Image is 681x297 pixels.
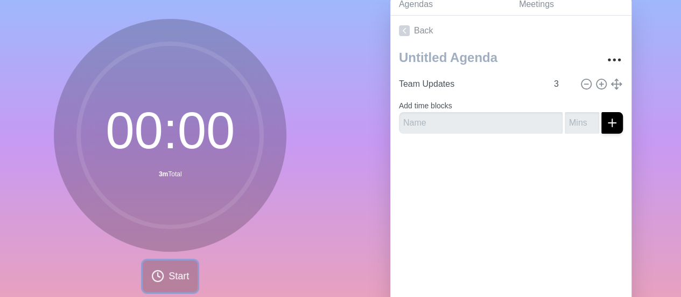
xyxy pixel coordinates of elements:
input: Mins [565,112,599,134]
span: Start [169,269,189,284]
input: Name [399,112,563,134]
input: Mins [550,73,575,95]
label: Add time blocks [399,101,452,110]
a: Back [390,16,631,46]
input: Name [395,73,547,95]
button: Start [143,260,198,292]
button: More [603,49,625,71]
